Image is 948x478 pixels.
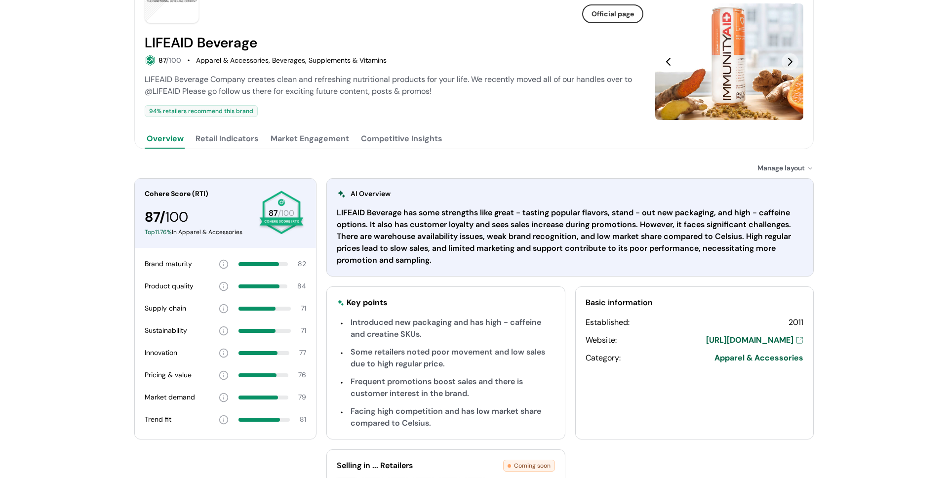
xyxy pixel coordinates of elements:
div: Supply chain [145,303,186,314]
div: 71 percent [238,329,291,333]
div: 71 [301,325,306,336]
button: Retail Indicators [194,129,261,149]
div: Selling in ... Retailers [337,460,503,472]
div: Cohere Score (RTI) [145,189,251,199]
span: Apparel & Accessories [714,352,803,364]
div: In Apparel & Accessories [145,228,251,237]
div: 94 % retailers recommend this brand [145,105,258,117]
span: Introduced new packaging and has high - caffeine and creatine SKUs. [351,317,541,339]
span: Some retailers noted poor movement and low sales due to high regular price. [351,347,545,369]
span: Frequent promotions boost sales and there is customer interest in the brand. [351,376,523,398]
span: Top 11.76 % [145,228,172,236]
div: 84 percent [238,284,287,288]
div: 2011 [789,317,803,328]
span: Facing high competition and has low market share compared to Celsius. [351,406,541,428]
div: 76 percent [238,373,288,377]
div: Established: [586,317,630,328]
div: 79 [298,392,306,402]
div: 81 [300,414,306,425]
span: /100 [166,56,181,65]
div: Trend fit [145,414,171,425]
span: 87 [158,56,166,65]
span: /100 [278,208,294,218]
div: 84 [297,281,306,291]
div: Innovation [145,348,177,358]
div: 79 percent [238,396,288,399]
div: 71 percent [238,307,291,311]
div: Market demand [145,392,195,402]
div: 77 percent [238,351,289,355]
button: Market Engagement [269,129,351,149]
div: 82 percent [238,262,288,266]
div: Carousel [655,3,803,120]
div: 87 / [145,207,251,228]
h2: LIFEAID Beverage [145,35,257,51]
div: Basic information [586,297,804,309]
button: Next Slide [782,53,798,70]
div: Key points [347,297,388,309]
div: 81 percent [238,418,290,422]
div: Brand maturity [145,259,192,269]
div: Slide 1 [655,3,803,120]
div: 76 [298,370,306,380]
div: 82 [298,259,306,269]
span: LIFEAID Beverage Company creates clean and refreshing nutritional products for your life. We rece... [145,74,632,96]
a: [URL][DOMAIN_NAME] [706,334,803,346]
div: Website: [586,334,617,346]
span: 100 [165,208,188,226]
div: Manage layout [757,163,814,173]
div: AI Overview [337,189,391,199]
button: Official page [582,4,643,23]
div: Pricing & value [145,370,192,380]
button: Overview [145,129,186,149]
div: Apparel & Accessories, Beverages, Supplements & Vitamins [196,55,387,66]
div: 71 [301,303,306,314]
div: Sustainability [145,325,187,336]
button: Competitive Insights [359,129,444,149]
img: Slide 0 [655,3,803,120]
div: Product quality [145,281,194,291]
span: 87 [269,208,278,218]
div: Coming soon [503,460,555,472]
div: LIFEAID Beverage has some strengths like great - tasting popular flavors, stand - out new packagi... [337,207,803,266]
div: Category: [586,352,621,364]
div: 77 [299,348,306,358]
button: Previous Slide [660,53,677,70]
